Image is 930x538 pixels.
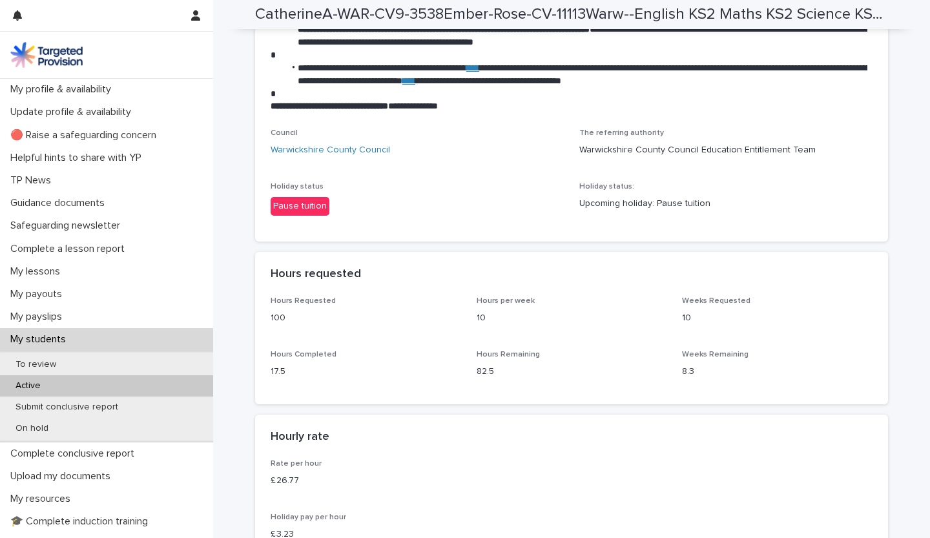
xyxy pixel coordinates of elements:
p: Active [5,380,51,391]
p: Guidance documents [5,197,115,209]
p: Update profile & availability [5,106,141,118]
span: Hours Requested [271,297,336,305]
span: Hours per week [477,297,535,305]
p: Safeguarding newsletter [5,220,130,232]
span: Hours Remaining [477,351,540,358]
h2: Hourly rate [271,430,329,444]
p: 10 [682,311,873,325]
span: Holiday status: [579,183,634,191]
p: On hold [5,423,59,434]
p: 17.5 [271,365,461,378]
span: The referring authority [579,129,664,137]
p: My profile & availability [5,83,121,96]
p: 82.5 [477,365,667,378]
p: 8.3 [682,365,873,378]
p: 100 [271,311,461,325]
p: My lessons [5,265,70,278]
p: £ 26.77 [271,474,873,488]
span: Holiday pay per hour [271,513,346,521]
span: Council [271,129,298,137]
p: TP News [5,174,61,187]
p: My resources [5,493,81,505]
p: 🎓 Complete induction training [5,515,158,528]
p: My payouts [5,288,72,300]
p: 🔴 Raise a safeguarding concern [5,129,167,141]
p: My students [5,333,76,346]
p: Helpful hints to share with YP [5,152,152,164]
span: Hours Completed [271,351,336,358]
div: Pause tuition [271,197,329,216]
p: 10 [477,311,667,325]
span: Weeks Remaining [682,351,749,358]
p: Warwickshire County Council Education Entitlement Team [579,143,873,157]
p: My payslips [5,311,72,323]
span: Holiday status [271,183,324,191]
p: Complete a lesson report [5,243,135,255]
a: Warwickshire County Council [271,143,390,157]
span: Weeks Requested [682,297,750,305]
p: Complete conclusive report [5,448,145,460]
h2: Hours requested [271,267,361,282]
p: Submit conclusive report [5,402,129,413]
p: Upcoming holiday: Pause tuition [579,197,873,211]
p: Upload my documents [5,470,121,482]
span: Rate per hour [271,460,322,468]
img: M5nRWzHhSzIhMunXDL62 [10,42,83,68]
h2: CatherineA-WAR-CV9-3538Ember-Rose-CV-11113Warw--English KS2 Maths KS2 Science KS2-16161 [255,5,883,24]
p: To review [5,359,67,370]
